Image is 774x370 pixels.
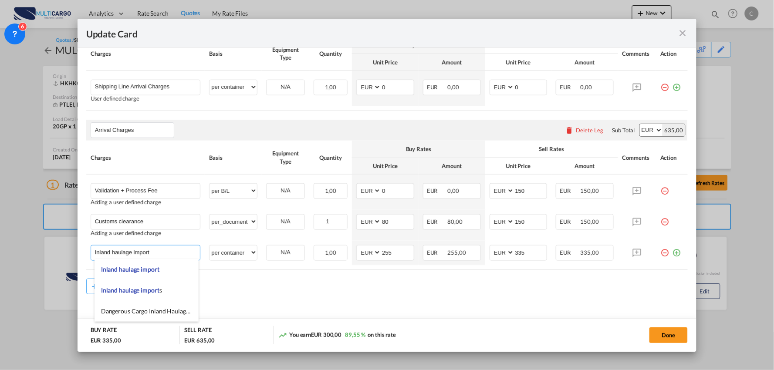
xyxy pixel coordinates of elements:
[95,246,200,259] input: Charge Name
[325,84,337,91] span: 1,00
[560,249,579,256] span: EUR
[565,126,574,135] md-icon: icon-delete
[485,158,552,175] th: Unit Price
[560,84,579,91] span: EUR
[514,215,547,228] input: 150
[325,249,337,256] span: 1,00
[91,199,201,205] div: Adding a user defined charge
[91,215,200,228] md-input-container: Customs clearance
[325,187,337,194] span: 1,00
[660,245,669,254] md-icon: icon-minus-circle-outline red-400-fg
[427,84,446,91] span: EUR
[267,246,304,259] div: N/A
[672,245,681,254] md-icon: icon-plus-circle-outline green-400-fg
[612,126,635,134] div: Sub Total
[91,246,200,259] md-input-container: Inland haulage import
[677,28,688,38] md-icon: icon-close fg-AAA8AD m-0 pointer
[266,149,305,165] div: Equipment Type
[618,37,656,71] th: Comments
[381,215,414,228] input: 80
[95,215,200,228] input: Charge Name
[91,50,201,57] div: Charges
[210,184,257,198] select: per B/L
[660,183,669,192] md-icon: icon-minus-circle-outline red-400-fg
[356,145,480,153] div: Buy Rates
[209,154,257,161] div: Basis
[581,249,599,256] span: 335,00
[278,331,396,340] div: You earn on this rate
[91,95,201,102] div: User defined charge
[352,54,419,71] th: Unit Price
[184,336,215,344] div: EUR 635,00
[649,327,688,343] button: Done
[381,246,414,259] input: 255
[662,124,685,136] div: 635,00
[581,187,599,194] span: 150,00
[427,187,446,194] span: EUR
[490,145,614,153] div: Sell Rates
[448,187,460,194] span: 0,00
[78,19,697,352] md-dialog: Update CardPort of ...
[210,246,257,259] select: per container
[672,80,681,88] md-icon: icon-plus-circle-outline green-400-fg
[660,214,669,223] md-icon: icon-minus-circle-outline red-400-fg
[91,154,201,161] div: Charges
[448,84,460,91] span: 0,00
[209,50,257,57] div: Basis
[86,27,678,38] div: Update Card
[101,286,162,294] span: Inland haulage imports
[660,80,669,88] md-icon: icon-minus-circle-outline red-400-fg
[576,127,604,134] div: Delete Leg
[95,80,200,93] input: Charge Name
[565,127,604,134] button: Delete Leg
[581,218,599,225] span: 150,00
[86,279,125,294] button: Add Leg
[101,266,159,273] span: Inland haulage import
[267,215,304,228] div: N/A
[381,80,414,93] input: 0
[381,184,414,197] input: 0
[352,158,419,175] th: Unit Price
[514,184,547,197] input: 150
[91,184,200,197] md-input-container: Validation + Process Fee
[91,336,121,344] div: EUR 335,00
[91,326,117,336] div: BUY RATE
[345,331,365,338] span: 89,55 %
[210,80,257,94] select: per container
[101,307,209,315] span: Dangerous Cargo Inland Haulage Import
[266,46,305,61] div: Equipment Type
[448,218,463,225] span: 80,00
[267,80,304,94] div: N/A
[101,286,159,294] span: Inland haulage import
[551,158,618,175] th: Amount
[91,230,201,236] div: Adding a user defined charge
[514,80,547,93] input: 0
[314,50,348,57] div: Quantity
[618,141,656,175] th: Comments
[311,331,341,338] span: EUR 300,00
[656,141,688,175] th: Action
[267,184,304,197] div: N/A
[427,249,446,256] span: EUR
[551,54,618,71] th: Amount
[560,218,579,225] span: EUR
[514,246,547,259] input: 335
[419,158,485,175] th: Amount
[95,124,174,137] input: Leg Name
[184,326,211,336] div: SELL RATE
[314,154,348,161] div: Quantity
[90,282,99,291] md-icon: icon-plus md-link-fg s20
[485,54,552,71] th: Unit Price
[210,215,257,229] select: per_document
[95,184,200,197] input: Charge Name
[656,37,688,71] th: Action
[278,331,287,340] md-icon: icon-trending-up
[91,80,200,93] md-input-container: Shipping Line Arrival Charges
[419,54,485,71] th: Amount
[581,84,592,91] span: 0,00
[560,187,579,194] span: EUR
[448,249,466,256] span: 255,00
[427,218,446,225] span: EUR
[314,215,347,228] input: Quantity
